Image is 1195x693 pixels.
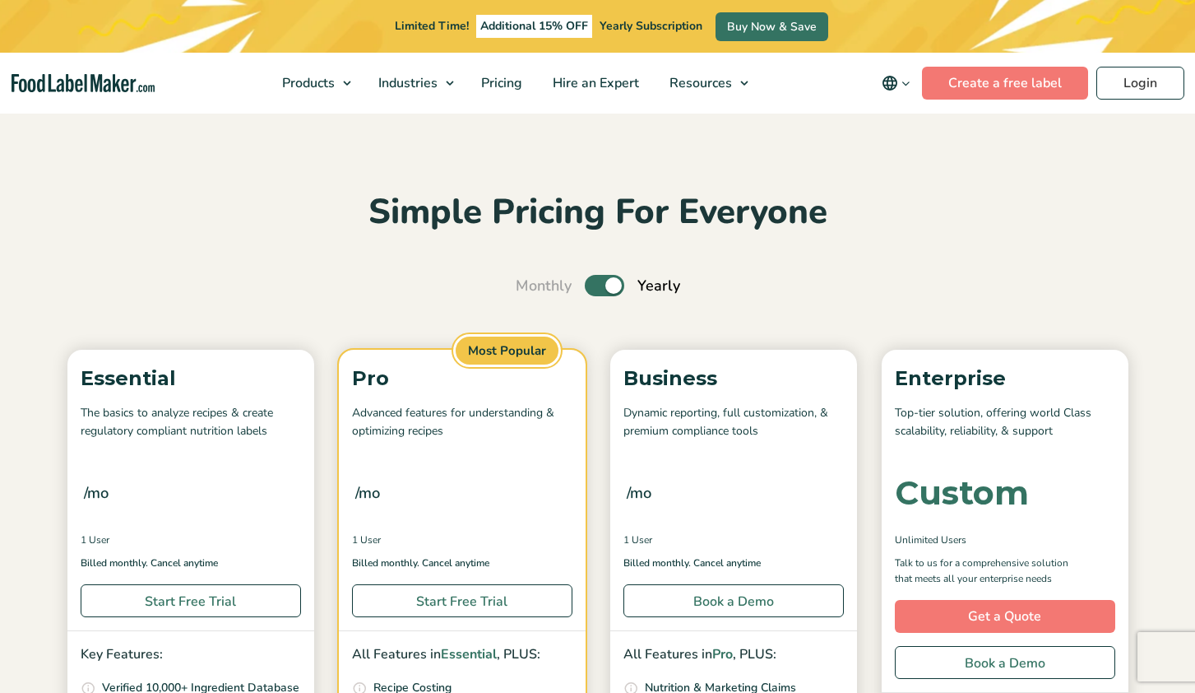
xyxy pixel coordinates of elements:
[352,584,572,617] a: Start Free Trial
[453,334,561,368] span: Most Popular
[623,644,844,666] p: All Features in , PLUS:
[81,556,301,571] p: Billed monthly. Cancel anytime
[59,190,1137,235] h2: Simple Pricing For Everyone
[627,481,651,505] span: /mo
[538,53,651,114] a: Hire an Expert
[441,645,497,663] span: Essential
[352,363,572,394] p: Pro
[81,584,301,617] a: Start Free Trial
[623,556,844,571] p: Billed monthly. Cancel anytime
[267,53,359,114] a: Products
[364,53,462,114] a: Industries
[516,275,572,297] span: Monthly
[352,644,572,666] p: All Features in , PLUS:
[895,363,1115,394] p: Enterprise
[895,600,1115,633] a: Get a Quote
[373,74,439,92] span: Industries
[84,481,109,505] span: /mo
[600,18,702,34] span: Yearly Subscription
[716,12,828,41] a: Buy Now & Save
[585,275,624,296] label: Toggle
[637,275,680,297] span: Yearly
[81,363,301,394] p: Essential
[922,67,1088,100] a: Create a free label
[655,53,757,114] a: Resources
[623,533,652,547] span: 1 User
[1096,67,1184,100] a: Login
[352,404,572,441] p: Advanced features for understanding & optimizing recipes
[81,404,301,441] p: The basics to analyze recipes & create regulatory compliant nutrition labels
[81,533,109,547] span: 1 User
[895,533,966,547] span: Unlimited Users
[352,556,572,571] p: Billed monthly. Cancel anytime
[623,404,844,441] p: Dynamic reporting, full customization, & premium compliance tools
[81,644,301,666] p: Key Features:
[895,404,1115,441] p: Top-tier solution, offering world Class scalability, reliability, & support
[277,74,336,92] span: Products
[352,533,381,547] span: 1 User
[895,646,1115,679] a: Book a Demo
[476,74,524,92] span: Pricing
[895,556,1084,587] p: Talk to us for a comprehensive solution that meets all your enterprise needs
[712,645,733,663] span: Pro
[355,481,380,505] span: /mo
[895,477,1029,509] div: Custom
[623,584,844,617] a: Book a Demo
[466,53,534,114] a: Pricing
[623,363,844,394] p: Business
[548,74,641,92] span: Hire an Expert
[665,74,734,92] span: Resources
[395,18,469,34] span: Limited Time!
[476,15,592,38] span: Additional 15% OFF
